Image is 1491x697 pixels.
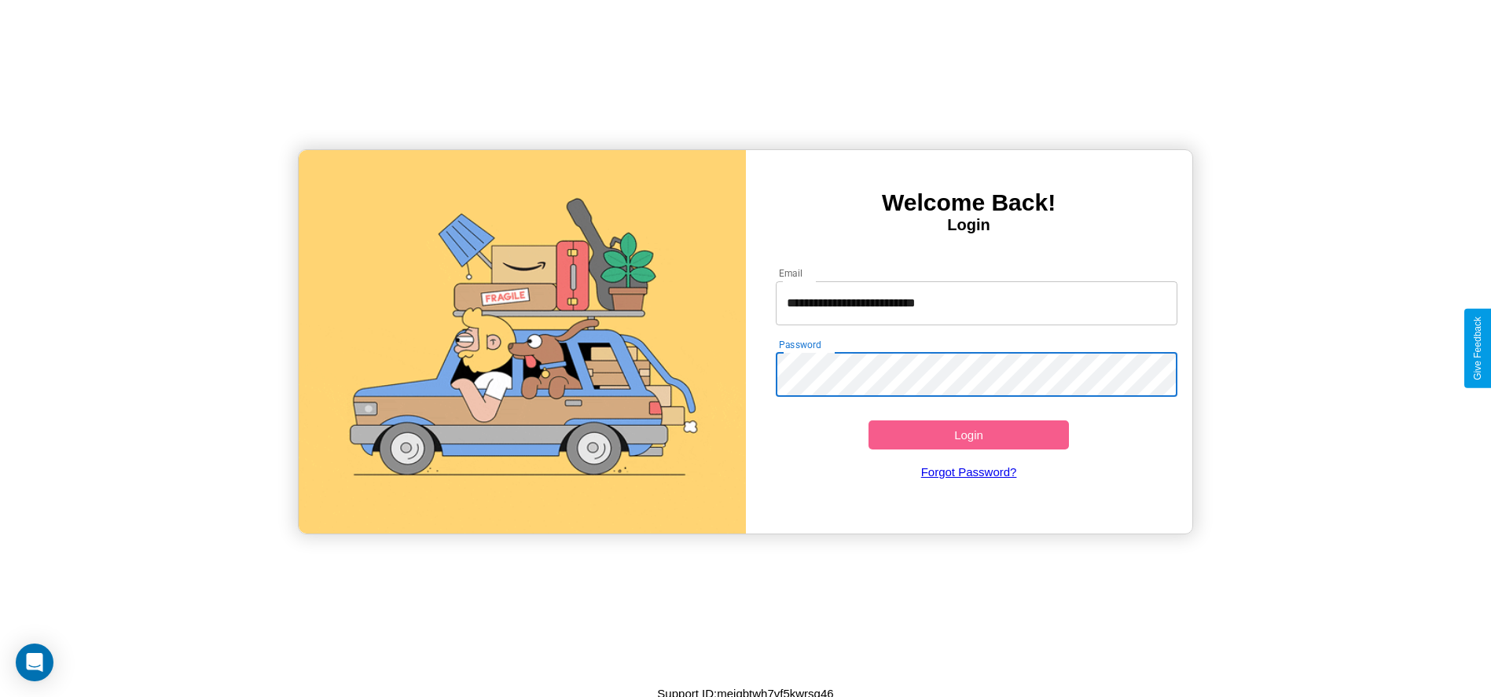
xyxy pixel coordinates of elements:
button: Login [869,420,1070,449]
div: Open Intercom Messenger [16,644,53,681]
img: gif [299,150,745,534]
h4: Login [746,216,1192,234]
a: Forgot Password? [768,449,1170,494]
label: Email [779,266,803,280]
div: Give Feedback [1472,317,1483,380]
label: Password [779,338,821,351]
h3: Welcome Back! [746,189,1192,216]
